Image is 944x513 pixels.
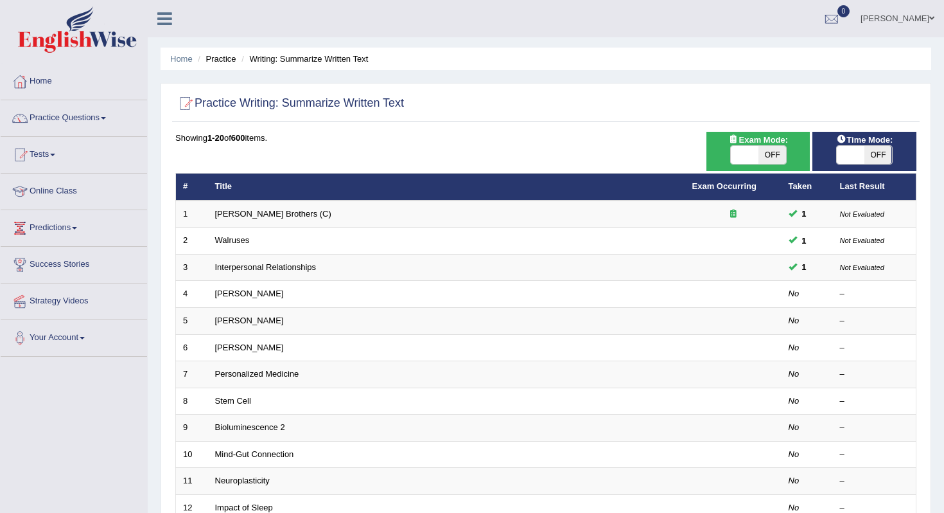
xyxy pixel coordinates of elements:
[215,316,284,325] a: [PERSON_NAME]
[215,209,331,219] a: [PERSON_NAME] Brothers (C)
[1,283,147,316] a: Strategy Videos
[758,146,786,164] span: OFF
[176,201,208,228] td: 1
[840,449,909,461] div: –
[789,343,800,352] em: No
[1,137,147,169] a: Tests
[692,181,756,191] a: Exam Occurring
[175,132,916,144] div: Showing of items.
[208,174,685,201] th: Title
[170,54,193,64] a: Home
[176,308,208,335] td: 5
[782,174,833,201] th: Taken
[797,260,812,274] span: You can still take this question
[207,133,224,143] b: 1-20
[789,369,800,379] em: No
[1,247,147,279] a: Success Stories
[833,174,916,201] th: Last Result
[840,210,884,218] small: Not Evaluated
[831,133,898,147] span: Time Mode:
[840,368,909,381] div: –
[215,476,270,485] a: Neuroplasticity
[797,207,812,221] span: You can still take this question
[215,503,273,512] a: Impact of Sleep
[789,316,800,325] em: No
[176,388,208,415] td: 8
[176,361,208,388] td: 7
[215,396,251,406] a: Stem Cell
[840,288,909,300] div: –
[1,64,147,96] a: Home
[176,468,208,495] td: 11
[797,234,812,248] span: You can still take this question
[215,343,284,352] a: [PERSON_NAME]
[215,449,294,459] a: Mind-Gut Connection
[840,315,909,327] div: –
[840,475,909,487] div: –
[1,320,147,352] a: Your Account
[840,342,909,354] div: –
[176,228,208,255] td: 2
[864,146,892,164] span: OFF
[1,210,147,242] a: Predictions
[176,334,208,361] td: 6
[789,289,800,298] em: No
[176,254,208,281] td: 3
[238,53,368,65] li: Writing: Summarize Written Text
[692,208,774,221] div: Exam occurring question
[215,289,284,298] a: [PERSON_NAME]
[231,133,245,143] b: 600
[840,422,909,434] div: –
[789,396,800,406] em: No
[176,415,208,442] td: 9
[215,262,317,272] a: Interpersonal Relationships
[837,5,850,17] span: 0
[789,422,800,432] em: No
[706,132,810,171] div: Show exams occurring in exams
[723,133,792,147] span: Exam Mode:
[1,174,147,206] a: Online Class
[215,235,250,245] a: Walruses
[789,449,800,459] em: No
[840,237,884,244] small: Not Evaluated
[215,369,299,379] a: Personalized Medicine
[789,476,800,485] em: No
[195,53,236,65] li: Practice
[840,264,884,271] small: Not Evaluated
[789,503,800,512] em: No
[176,281,208,308] td: 4
[1,100,147,132] a: Practice Questions
[840,395,909,408] div: –
[176,174,208,201] th: #
[176,441,208,468] td: 10
[215,422,285,432] a: Bioluminescence 2
[175,94,404,113] h2: Practice Writing: Summarize Written Text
